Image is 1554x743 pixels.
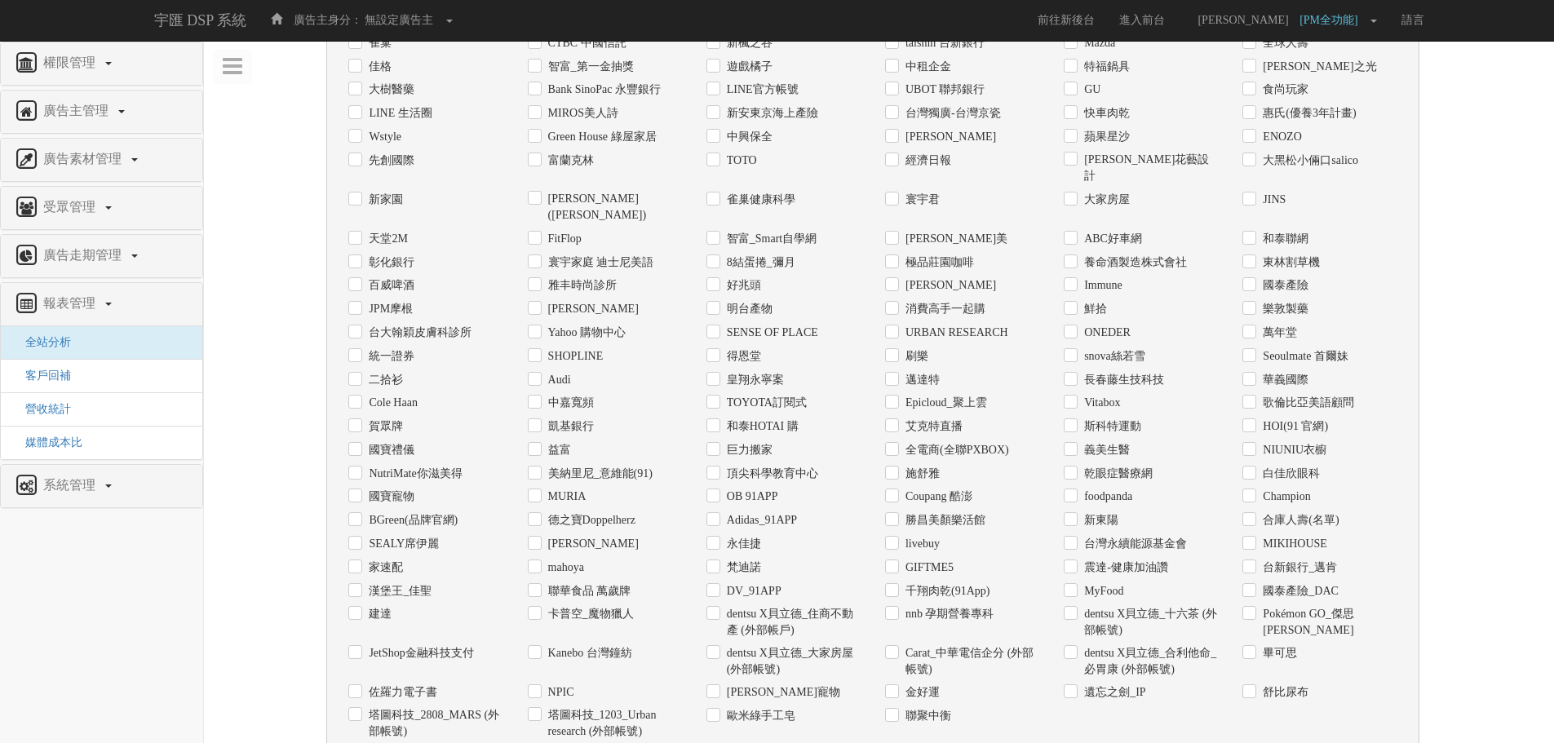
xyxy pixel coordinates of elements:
label: URBAN RESEARCH [901,325,1008,341]
label: 中興保全 [723,129,773,145]
label: 施舒雅 [901,466,940,482]
label: [PERSON_NAME] [901,277,996,294]
label: 梵迪諾 [723,559,761,576]
label: 邁達特 [901,372,940,388]
label: NIUNIU衣櫥 [1259,442,1326,458]
label: 艾克特直播 [901,418,963,435]
span: 廣告走期管理 [39,248,130,262]
label: nnb 孕期營養專科 [901,606,994,622]
a: 廣告走期管理 [13,243,190,269]
label: 乾眼症醫療網 [1080,466,1153,482]
label: 食尚玩家 [1259,82,1308,98]
label: 快車肉乾 [1080,105,1130,122]
label: 得恩堂 [723,348,761,365]
label: 聯華食品 萬歲牌 [544,583,631,599]
label: NutriMate你滋美得 [365,466,462,482]
span: 廣告主管理 [39,104,117,117]
label: 皇翔永寧案 [723,372,784,388]
label: snova絲若雪 [1080,348,1145,365]
label: Mazda [1080,35,1115,51]
a: 權限管理 [13,51,190,77]
span: 廣告素材管理 [39,152,130,166]
label: 萬年堂 [1259,325,1297,341]
label: [PERSON_NAME]([PERSON_NAME]) [544,191,682,223]
label: 中嘉寬頻 [544,395,594,411]
a: 全站分析 [13,336,71,348]
label: OB 91APP [723,489,778,505]
label: MIROS美人詩 [544,105,618,122]
label: 好兆頭 [723,277,761,294]
label: 益富 [544,442,571,458]
label: 寰宇家庭 迪士尼美語 [544,254,654,271]
label: 歌倫比亞美語顧問 [1259,395,1354,411]
label: 永佳捷 [723,536,761,552]
label: 大家房屋 [1080,192,1130,208]
label: 歐米綠手工皂 [723,708,795,724]
label: 遊戲橘子 [723,59,773,75]
label: 大黑松小倆口salico [1259,153,1358,169]
label: UBOT 聯邦銀行 [901,82,985,98]
label: 雅丰時尚診所 [544,277,617,294]
label: HOI(91 官網) [1259,418,1328,435]
label: 巨力搬家 [723,442,773,458]
label: Kanebo 台灣鐘紡 [544,645,632,661]
label: Seoulmate 首爾妹 [1259,348,1348,365]
label: ABC好車網 [1080,231,1142,247]
label: JINS [1259,192,1286,208]
label: 舒比尿布 [1259,684,1308,701]
label: 蘋果星沙 [1080,129,1130,145]
label: 佐羅力電子書 [365,684,437,701]
label: 先創國際 [365,153,414,169]
a: 客戶回補 [13,369,71,382]
label: [PERSON_NAME] [544,301,639,317]
label: Audi [544,372,571,388]
span: 媒體成本比 [13,436,82,449]
label: 白佳欣眼科 [1259,466,1320,482]
label: taishin 台新銀行 [901,35,985,51]
label: LINE官方帳號 [723,82,799,98]
label: Champion [1259,489,1310,505]
label: 新楓之谷 [723,35,773,51]
label: Pokémon GO_傑思[PERSON_NAME] [1259,606,1397,639]
label: 刷樂 [901,348,928,365]
label: TOYOTA訂閱式 [723,395,807,411]
label: 美納里尼_意維能(91) [544,466,653,482]
label: 國泰產險_DAC [1259,583,1339,599]
label: BGreen(品牌官網) [365,512,458,529]
label: livebuy [901,536,940,552]
span: 系統管理 [39,478,104,492]
label: 百威啤酒 [365,277,414,294]
label: ONEDER [1080,325,1131,341]
label: NPIC [544,684,574,701]
label: FitFlop [544,231,582,247]
label: GU [1080,82,1100,98]
label: Wstyle [365,129,401,145]
label: mahoya [544,559,584,576]
label: dentsu X貝立德_合利他命_必胃康 (外部帳號) [1080,645,1218,678]
label: [PERSON_NAME] [901,129,996,145]
span: 權限管理 [39,55,104,69]
label: GIFTME5 [901,559,954,576]
span: 無設定廣告主 [365,14,433,26]
label: Adidas_91APP [723,512,797,529]
label: 震達-健康加油讚 [1080,559,1168,576]
label: dentsu X貝立德_十六茶 (外部帳號) [1080,606,1218,639]
label: 智富_Smart自學網 [723,231,817,247]
label: MURIA [544,489,587,505]
label: 台新銀行_邁肯 [1259,559,1337,576]
label: 凱基銀行 [544,418,594,435]
label: 台灣獨廣-台灣京瓷 [901,105,1001,122]
label: SENSE ОF PLACE [723,325,818,341]
label: 台灣永續能源基金會 [1080,536,1187,552]
span: [PERSON_NAME] [1189,14,1296,26]
span: 報表管理 [39,296,104,310]
label: 華義國際 [1259,372,1308,388]
label: 家速配 [365,559,403,576]
label: 頂尖科學教育中心 [723,466,818,482]
label: 新安東京海上產險 [723,105,818,122]
label: [PERSON_NAME]花藝設計 [1080,152,1218,184]
label: 鮮拾 [1080,301,1107,317]
a: 報表管理 [13,291,190,317]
